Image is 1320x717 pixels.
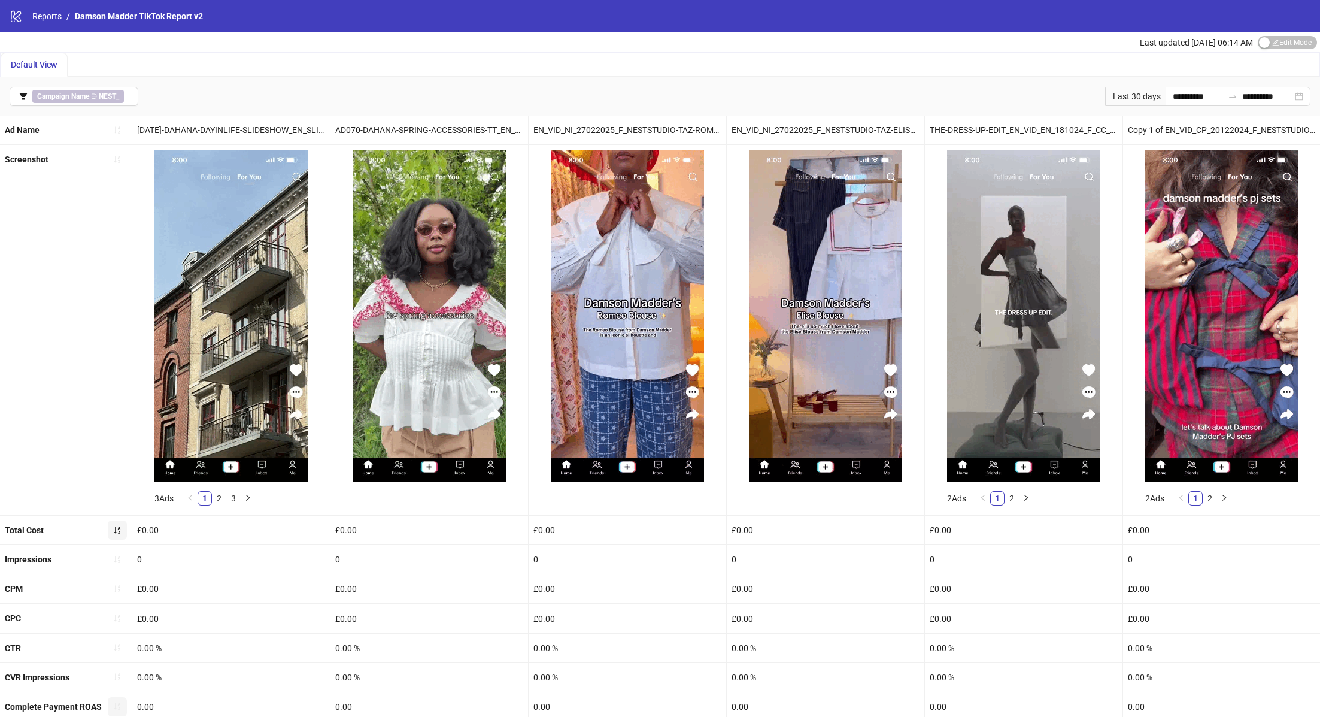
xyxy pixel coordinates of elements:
img: Screenshot 1813261309947922 [947,150,1100,482]
span: left [979,494,987,501]
div: 0.00 % [132,634,330,662]
span: ∋ [32,90,124,103]
b: NEST_ [99,92,119,101]
li: 2 [1203,491,1217,506]
li: 1 [990,491,1005,506]
li: 1 [198,491,212,506]
li: 3 [226,491,241,506]
div: £0.00 [529,516,726,544]
span: 3 Ads [154,494,174,503]
b: Ad Name [5,125,40,135]
a: 2 [213,492,226,505]
div: Last 30 days [1105,87,1166,106]
span: right [1221,494,1228,501]
span: sort-ascending [113,126,122,134]
div: 0 [925,545,1122,574]
div: £0.00 [727,574,924,603]
div: 0.00 % [925,634,1122,662]
img: Screenshot 1836006163029009 [154,150,308,482]
div: 0.00 % [529,663,726,692]
span: sort-ascending [113,155,122,164]
li: 1 [1188,491,1203,506]
span: sort-ascending [113,643,122,652]
div: £0.00 [330,604,528,633]
span: left [1178,494,1185,501]
div: £0.00 [132,604,330,633]
span: Damson Madder TikTok Report v2 [75,11,203,21]
div: £0.00 [132,574,330,603]
li: Next Page [241,491,255,506]
div: £0.00 [727,604,924,633]
span: 2 Ads [1145,494,1164,503]
div: £0.00 [529,604,726,633]
span: sort-ascending [113,526,122,534]
span: sort-ascending [113,673,122,681]
div: £0.00 [925,604,1122,633]
a: 2 [1005,492,1018,505]
b: Impressions [5,555,51,564]
img: Screenshot 1832197682068497 [353,150,506,482]
a: Reports [30,10,64,23]
div: £0.00 [925,574,1122,603]
img: Screenshot 1818974884239394 [1145,150,1298,482]
div: 0.00 % [330,663,528,692]
li: / [66,10,70,23]
b: CPM [5,584,23,594]
div: £0.00 [529,574,726,603]
span: to [1228,92,1237,101]
div: 0 [132,545,330,574]
b: Total Cost [5,525,44,535]
img: Screenshot 1826579975510129 [551,150,704,482]
button: right [1019,491,1033,506]
div: 0 [330,545,528,574]
img: Screenshot 1825326598205601 [749,150,902,482]
b: CVR Impressions [5,673,69,682]
li: Next Page [1019,491,1033,506]
div: EN_VID_NI_27022025_F_NESTSTUDIO-TAZ-ELISE_CC_SC12_USP11_TK_CONVERSION_ [727,116,924,144]
a: 2 [1203,492,1216,505]
div: EN_VID_NI_27022025_F_NESTSTUDIO-TAZ-ROMEO_CC_SC12_USP11_TK_CONVERSION_ [529,116,726,144]
span: right [244,494,251,501]
a: 1 [1189,492,1202,505]
li: Previous Page [1174,491,1188,506]
a: 1 [198,492,211,505]
div: [DATE]-DAHANA-DAYINLIFE-SLIDESHOW_EN_SLIDE_CP_18062025_F_CC_SC13_USP11_TT_CONVERSION [132,116,330,144]
div: £0.00 [330,574,528,603]
button: left [976,491,990,506]
div: 0.00 % [330,634,528,662]
b: CTR [5,643,21,653]
span: sort-ascending [113,555,122,564]
div: 0.00 % [727,663,924,692]
b: Screenshot [5,155,48,164]
div: 0.00 % [727,634,924,662]
span: Default View [11,60,57,69]
b: CPC [5,613,21,623]
button: right [1217,491,1231,506]
button: left [1174,491,1188,506]
li: Previous Page [183,491,198,506]
div: £0.00 [925,516,1122,544]
button: right [241,491,255,506]
div: 0.00 % [529,634,726,662]
span: 2 Ads [947,494,966,503]
span: sort-ascending [113,614,122,622]
div: 0.00 % [925,663,1122,692]
li: Previous Page [976,491,990,506]
div: 0.00 % [132,663,330,692]
span: Last updated [DATE] 06:14 AM [1140,38,1253,47]
span: filter [19,92,28,101]
a: 3 [227,492,240,505]
div: 0 [727,545,924,574]
div: AD070-DAHANA-SPRING-ACCESSORIES-TT_EN_VID_CP_15052025_F_CC_SC13_USP11_CONVERSION [330,116,528,144]
span: right [1022,494,1030,501]
button: Campaign Name ∋ NEST_ [10,87,138,106]
button: left [183,491,198,506]
b: Campaign Name [37,92,89,101]
li: Next Page [1217,491,1231,506]
div: 0 [529,545,726,574]
span: left [187,494,194,501]
b: Complete Payment ROAS [5,702,102,712]
div: £0.00 [330,516,528,544]
span: sort-ascending [113,702,122,710]
div: THE-DRESS-UP-EDIT_EN_VID_EN_181024_F_CC_SC1_USP11_UK_CONVERSION [925,116,1122,144]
